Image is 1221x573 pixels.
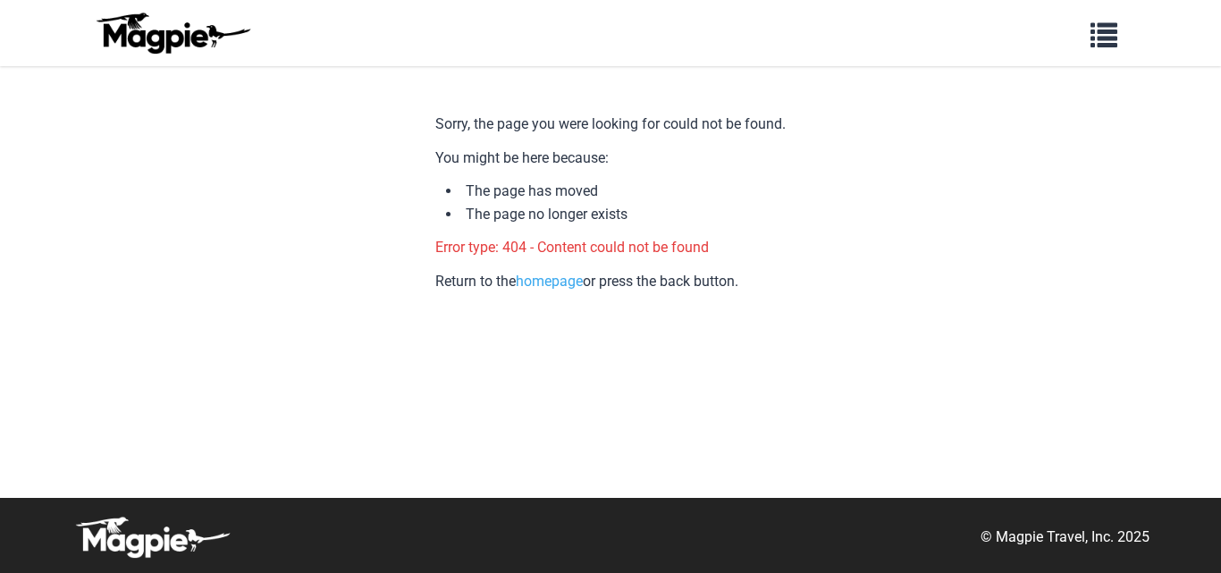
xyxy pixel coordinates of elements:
[72,516,232,559] img: logo-white-d94fa1abed81b67a048b3d0f0ab5b955.png
[435,147,786,170] p: You might be here because:
[435,113,786,136] p: Sorry, the page you were looking for could not be found.
[516,273,583,290] a: homepage
[435,270,786,293] p: Return to the or press the back button.
[92,12,253,55] img: logo-ab69f6fb50320c5b225c76a69d11143b.png
[435,236,786,259] p: Error type: 404 - Content could not be found
[446,180,786,203] li: The page has moved
[446,203,786,226] li: The page no longer exists
[981,526,1149,549] p: © Magpie Travel, Inc. 2025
